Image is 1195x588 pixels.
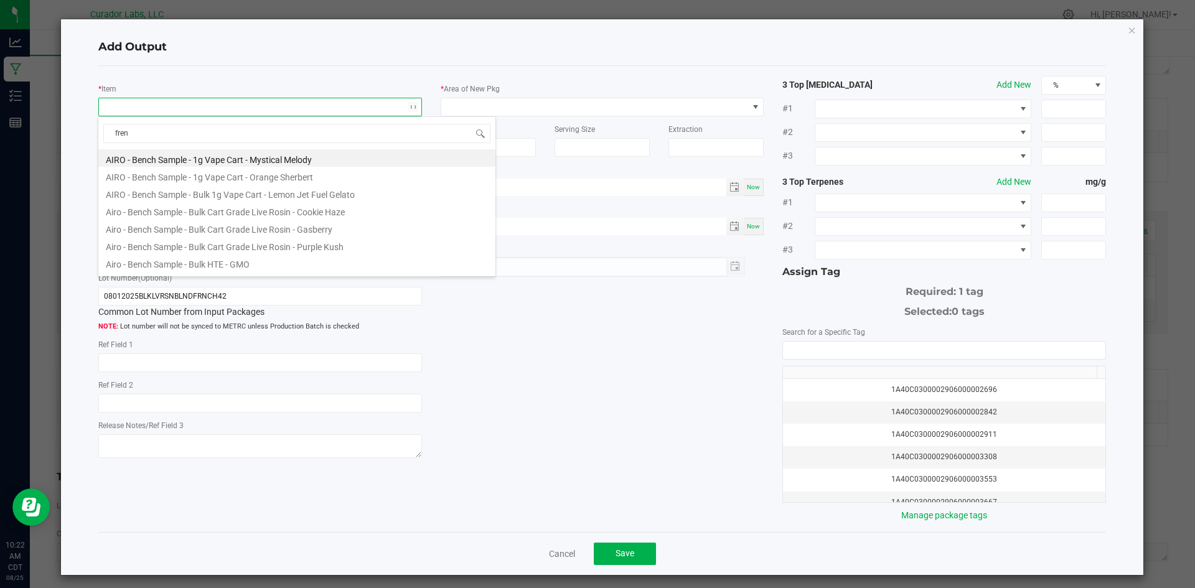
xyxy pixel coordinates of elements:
[98,339,133,350] label: Ref Field 1
[616,548,634,558] span: Save
[782,264,1106,279] div: Assign Tag
[726,179,744,196] span: Toggle calendar
[444,83,500,95] label: Area of New Pkg
[782,327,865,338] label: Search for a Specific Tag
[782,196,815,209] span: #1
[790,474,1098,485] div: 1A40C0300002906000003553
[138,274,172,282] span: (Optional)
[1041,175,1106,189] strong: mg/g
[747,223,760,230] span: Now
[901,510,987,520] a: Manage package tags
[782,279,1106,299] div: Required: 1 tag
[790,451,1098,463] div: 1A40C0300002906000003308
[98,273,172,284] label: Lot Number
[782,126,815,139] span: #2
[996,78,1031,91] button: Add New
[996,175,1031,189] button: Add New
[782,175,912,189] strong: 3 Top Terpenes
[441,179,726,194] input: Date
[726,218,744,235] span: Toggle calendar
[747,184,760,190] span: Now
[12,488,50,526] iframe: Resource center
[790,497,1098,508] div: 1A40C0300002906000003667
[783,342,1105,359] input: NO DATA FOUND
[782,243,815,256] span: #3
[782,78,912,91] strong: 3 Top [MEDICAL_DATA]
[782,102,815,115] span: #1
[98,322,422,332] span: Lot number will not be synced to METRC unless Production Batch is checked
[815,194,1031,212] span: NO DATA FOUND
[594,543,656,565] button: Save
[98,287,422,319] div: Common Lot Number from Input Packages
[782,220,815,233] span: #2
[790,384,1098,396] div: 1A40C0300002906000002696
[790,429,1098,441] div: 1A40C0300002906000002911
[98,420,184,431] label: Release Notes/Ref Field 3
[668,124,703,135] label: Extraction
[549,548,575,560] a: Cancel
[98,380,133,391] label: Ref Field 2
[782,149,815,162] span: #3
[101,83,116,95] label: Item
[1042,77,1090,94] span: %
[815,241,1031,259] span: NO DATA FOUND
[782,299,1106,319] div: Selected:
[555,124,595,135] label: Serving Size
[790,406,1098,418] div: 1A40C0300002906000002842
[98,39,1107,55] h4: Add Output
[441,218,726,233] input: Date
[952,306,985,317] span: 0 tags
[815,217,1031,236] span: NO DATA FOUND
